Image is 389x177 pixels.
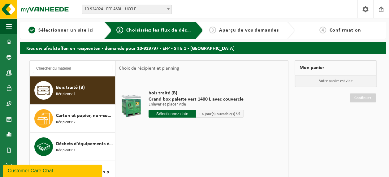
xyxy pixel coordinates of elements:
span: Récipients: 1 [56,91,76,97]
span: Bois traité (B) [56,84,85,91]
iframe: chat widget [3,163,103,177]
p: Votre panier est vide [295,75,377,87]
span: Récipients: 2 [56,119,76,125]
a: 1Sélectionner un site ici [23,27,99,34]
span: 1 [28,27,35,33]
span: Déchets d'équipements électriques et électroniques - Sans tubes cathodiques [56,140,114,148]
span: 10-924024 - EFP ASBL - UCCLE [82,5,171,14]
span: 2 [116,27,123,33]
span: Carton et papier, non-conditionné (industriel) [56,112,114,119]
div: Mon panier [295,60,377,75]
span: Aperçu de vos demandes [219,28,279,33]
button: Déchets d'équipements électriques et électroniques - Sans tubes cathodiques Récipients: 1 [30,133,115,161]
span: 3 [209,27,216,33]
input: Chercher du matériel [33,64,112,73]
span: bois traité (B) [149,90,244,96]
span: Sélectionner un site ici [38,28,94,33]
a: Continuer [350,93,376,102]
span: Choisissiez les flux de déchets et récipients [126,28,229,33]
p: Enlever et placer vide [149,102,244,107]
h2: Kies uw afvalstoffen en recipiënten - demande pour 10-929797 - EFP - SITE 1 - [GEOGRAPHIC_DATA] [20,42,386,54]
button: Bois traité (B) Récipients: 1 [30,76,115,105]
span: Grand box palette vert 1400 L avec couvercle [149,96,244,102]
span: 4 [319,27,326,33]
span: + 4 jour(s) ouvrable(s) [199,112,235,116]
button: Carton et papier, non-conditionné (industriel) Récipients: 2 [30,105,115,133]
input: Sélectionnez date [149,110,196,118]
span: Récipients: 1 [56,148,76,153]
span: Confirmation [329,28,361,33]
div: Choix de récipient et planning [116,61,182,76]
